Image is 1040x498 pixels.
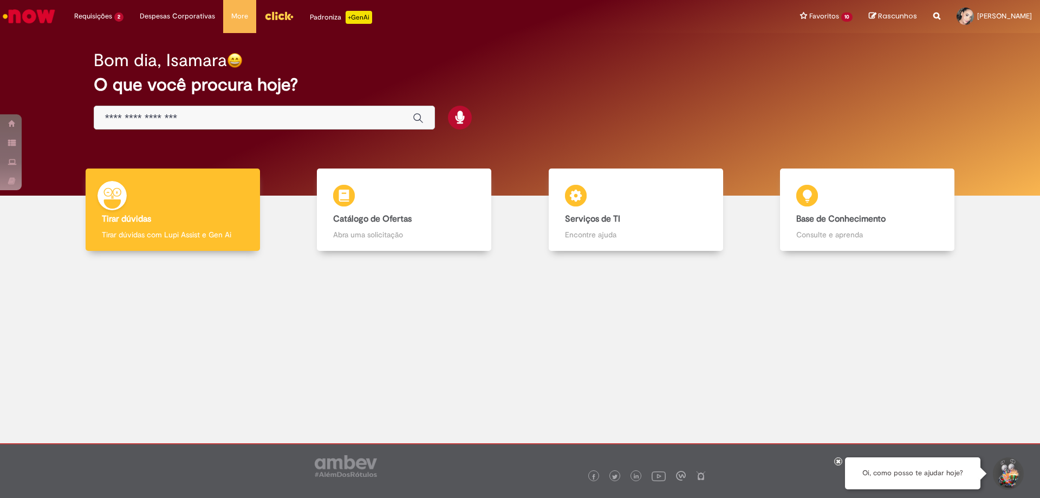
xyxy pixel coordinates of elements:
h2: Bom dia, Isamara [94,51,227,70]
img: ServiceNow [1,5,57,27]
a: Base de Conhecimento Consulte e aprenda [752,169,984,251]
img: happy-face.png [227,53,243,68]
span: Despesas Corporativas [140,11,215,22]
div: Padroniza [310,11,372,24]
p: +GenAi [346,11,372,24]
span: Requisições [74,11,112,22]
img: logo_footer_naosei.png [696,471,706,481]
b: Base de Conhecimento [796,214,886,224]
a: Catálogo de Ofertas Abra uma solicitação [289,169,521,251]
img: click_logo_yellow_360x200.png [264,8,294,24]
p: Encontre ajuda [565,229,707,240]
span: Favoritos [809,11,839,22]
a: Tirar dúvidas Tirar dúvidas com Lupi Assist e Gen Ai [57,169,289,251]
p: Consulte e aprenda [796,229,938,240]
img: logo_footer_workplace.png [676,471,686,481]
img: logo_footer_facebook.png [591,474,596,480]
span: 10 [841,12,853,22]
span: 2 [114,12,123,22]
button: Iniciar Conversa de Suporte [991,457,1024,490]
img: logo_footer_youtube.png [652,469,666,483]
img: logo_footer_ambev_rotulo_gray.png [315,455,377,477]
img: logo_footer_linkedin.png [634,474,639,480]
img: logo_footer_twitter.png [612,474,617,480]
b: Serviços de TI [565,214,620,224]
p: Tirar dúvidas com Lupi Assist e Gen Ai [102,229,244,240]
span: More [231,11,248,22]
p: Abra uma solicitação [333,229,475,240]
a: Serviços de TI Encontre ajuda [520,169,752,251]
b: Catálogo de Ofertas [333,214,412,224]
div: Oi, como posso te ajudar hoje? [845,457,980,489]
span: [PERSON_NAME] [977,11,1032,21]
span: Rascunhos [878,11,917,21]
h2: O que você procura hoje? [94,75,947,94]
b: Tirar dúvidas [102,214,151,224]
a: Rascunhos [869,11,917,22]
